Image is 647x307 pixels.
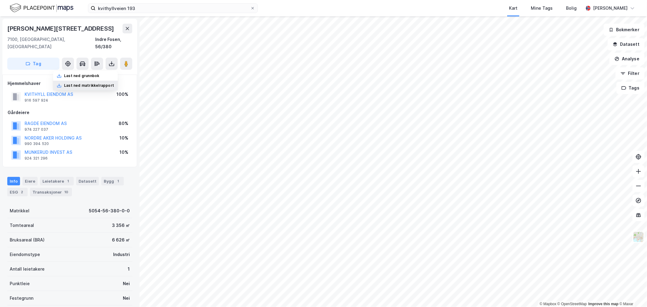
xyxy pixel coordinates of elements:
div: Antall leietakere [10,265,45,273]
div: Leietakere [40,177,74,185]
div: 974 227 037 [25,127,48,132]
div: 100% [116,91,128,98]
button: Filter [615,67,645,79]
a: Improve this map [588,302,618,306]
div: 916 597 924 [25,98,48,103]
div: Nei [123,280,130,287]
div: Matrikkel [10,207,29,214]
div: 924 321 296 [25,156,48,161]
button: Datasett [608,38,645,50]
div: Bruksareal (BRA) [10,236,45,244]
div: Mine Tags [531,5,553,12]
div: 10 [63,189,69,195]
div: Eiere [22,177,38,185]
img: logo.f888ab2527a4732fd821a326f86c7f29.svg [10,3,73,13]
div: 6 626 ㎡ [112,236,130,244]
div: [PERSON_NAME] [593,5,628,12]
div: Indre Fosen, 56/380 [95,36,132,50]
button: Analyse [609,53,645,65]
div: Bolig [566,5,577,12]
div: Industri [113,251,130,258]
div: Kart [509,5,517,12]
div: Bygg [101,177,124,185]
div: Nei [123,295,130,302]
div: Hjemmelshaver [8,80,132,87]
div: 10% [120,149,128,156]
div: 10% [120,134,128,142]
a: OpenStreetMap [558,302,587,306]
iframe: Chat Widget [617,278,647,307]
div: Tomteareal [10,222,34,229]
a: Mapbox [540,302,556,306]
button: Bokmerker [604,24,645,36]
input: Søk på adresse, matrikkel, gårdeiere, leietakere eller personer [96,4,250,13]
img: Z [633,231,644,243]
div: 1 [128,265,130,273]
div: 990 394 520 [25,141,49,146]
div: [PERSON_NAME][STREET_ADDRESS] [7,24,115,33]
div: 5054-56-380-0-0 [89,207,130,214]
div: Festegrunn [10,295,33,302]
div: ESG [7,188,28,196]
div: 7100, [GEOGRAPHIC_DATA], [GEOGRAPHIC_DATA] [7,36,95,50]
div: Datasett [76,177,99,185]
div: 1 [65,178,71,184]
button: Tag [7,58,59,70]
div: Last ned matrikkelrapport [64,83,114,88]
div: Kontrollprogram for chat [617,278,647,307]
div: Punktleie [10,280,30,287]
div: Eiendomstype [10,251,40,258]
div: 3 356 ㎡ [112,222,130,229]
div: Transaksjoner [30,188,72,196]
div: Last ned grunnbok [64,73,99,78]
div: Info [7,177,20,185]
div: Gårdeiere [8,109,132,116]
div: 2 [19,189,25,195]
div: 1 [115,178,121,184]
div: 80% [119,120,128,127]
button: Tags [616,82,645,94]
